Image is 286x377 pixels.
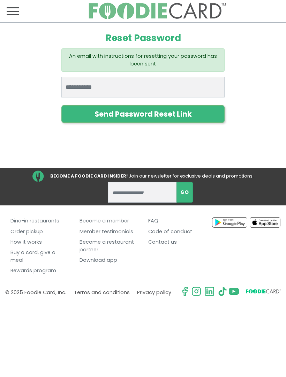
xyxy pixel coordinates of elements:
a: Terms and conditions [74,286,130,299]
strong: BECOME A FOODIE CARD INSIDER! [50,173,128,179]
a: Contact us [148,237,207,248]
a: Become a member [80,216,138,226]
button: subscribe [176,182,193,203]
a: Buy a card, give a meal [10,248,69,266]
a: Order pickup [10,226,69,237]
h1: Reset Password [61,32,224,44]
a: How it works [10,237,69,248]
a: Privacy policy [137,286,171,299]
img: tiktok.svg [218,286,228,297]
a: Dine-in restaurants [10,216,69,226]
button: Send Password Reset Link [61,105,224,123]
img: youtube.svg [229,286,239,297]
input: enter email address [108,182,177,203]
img: linkedin.svg [204,286,214,297]
a: Member testimonials [80,226,138,237]
a: Code of conduct [148,226,207,237]
a: Become a restaurant partner [80,237,138,255]
svg: FoodieCard [246,289,281,296]
svg: check us out on facebook [180,286,190,297]
span: Join our newsletter for exclusive deals and promotions. [129,173,254,179]
a: FAQ [148,216,207,226]
a: Rewards program [10,266,69,276]
a: Download app [80,255,138,265]
p: © 2025 Foodie Card, Inc. [5,286,66,299]
div: An email with instructions for resetting your password has been sent [61,48,224,72]
img: FoodieCard; Eat, Drink, Save, Donate [88,2,226,19]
